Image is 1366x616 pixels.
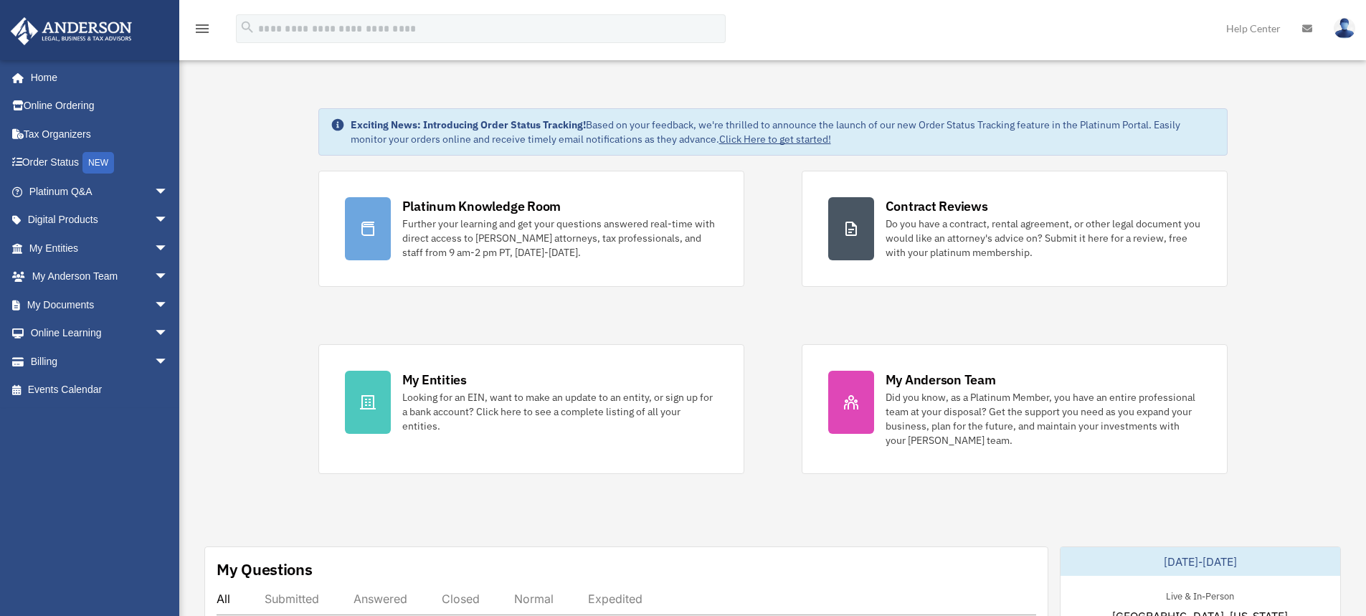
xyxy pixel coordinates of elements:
span: arrow_drop_down [154,177,183,207]
a: Click Here to get started! [719,133,831,146]
div: Live & In-Person [1154,587,1246,602]
span: arrow_drop_down [154,290,183,320]
div: My Entities [402,371,467,389]
div: Expedited [588,592,642,606]
a: Platinum Q&Aarrow_drop_down [10,177,190,206]
div: My Questions [217,559,313,580]
span: arrow_drop_down [154,319,183,349]
a: Home [10,63,183,92]
span: arrow_drop_down [154,206,183,235]
a: My Documentsarrow_drop_down [10,290,190,319]
a: Contract Reviews Do you have a contract, rental agreement, or other legal document you would like... [802,171,1228,287]
img: Anderson Advisors Platinum Portal [6,17,136,45]
a: Events Calendar [10,376,190,404]
a: My Entities Looking for an EIN, want to make an update to an entity, or sign up for a bank accoun... [318,344,744,474]
div: Further your learning and get your questions answered real-time with direct access to [PERSON_NAM... [402,217,718,260]
div: Submitted [265,592,319,606]
a: My Anderson Team Did you know, as a Platinum Member, you have an entire professional team at your... [802,344,1228,474]
span: arrow_drop_down [154,234,183,263]
div: Looking for an EIN, want to make an update to an entity, or sign up for a bank account? Click her... [402,390,718,433]
strong: Exciting News: Introducing Order Status Tracking! [351,118,586,131]
div: Platinum Knowledge Room [402,197,561,215]
i: menu [194,20,211,37]
div: Closed [442,592,480,606]
a: Platinum Knowledge Room Further your learning and get your questions answered real-time with dire... [318,171,744,287]
div: [DATE]-[DATE] [1061,547,1340,576]
a: Digital Productsarrow_drop_down [10,206,190,234]
div: Did you know, as a Platinum Member, you have an entire professional team at your disposal? Get th... [886,390,1201,447]
div: Answered [354,592,407,606]
i: search [239,19,255,35]
div: My Anderson Team [886,371,996,389]
a: Billingarrow_drop_down [10,347,190,376]
a: Online Ordering [10,92,190,120]
div: NEW [82,152,114,174]
div: All [217,592,230,606]
img: User Pic [1334,18,1355,39]
div: Contract Reviews [886,197,988,215]
div: Based on your feedback, we're thrilled to announce the launch of our new Order Status Tracking fe... [351,118,1215,146]
a: Tax Organizers [10,120,190,148]
a: My Anderson Teamarrow_drop_down [10,262,190,291]
div: Do you have a contract, rental agreement, or other legal document you would like an attorney's ad... [886,217,1201,260]
div: Normal [514,592,554,606]
a: My Entitiesarrow_drop_down [10,234,190,262]
a: Order StatusNEW [10,148,190,178]
span: arrow_drop_down [154,347,183,376]
a: Online Learningarrow_drop_down [10,319,190,348]
span: arrow_drop_down [154,262,183,292]
a: menu [194,25,211,37]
